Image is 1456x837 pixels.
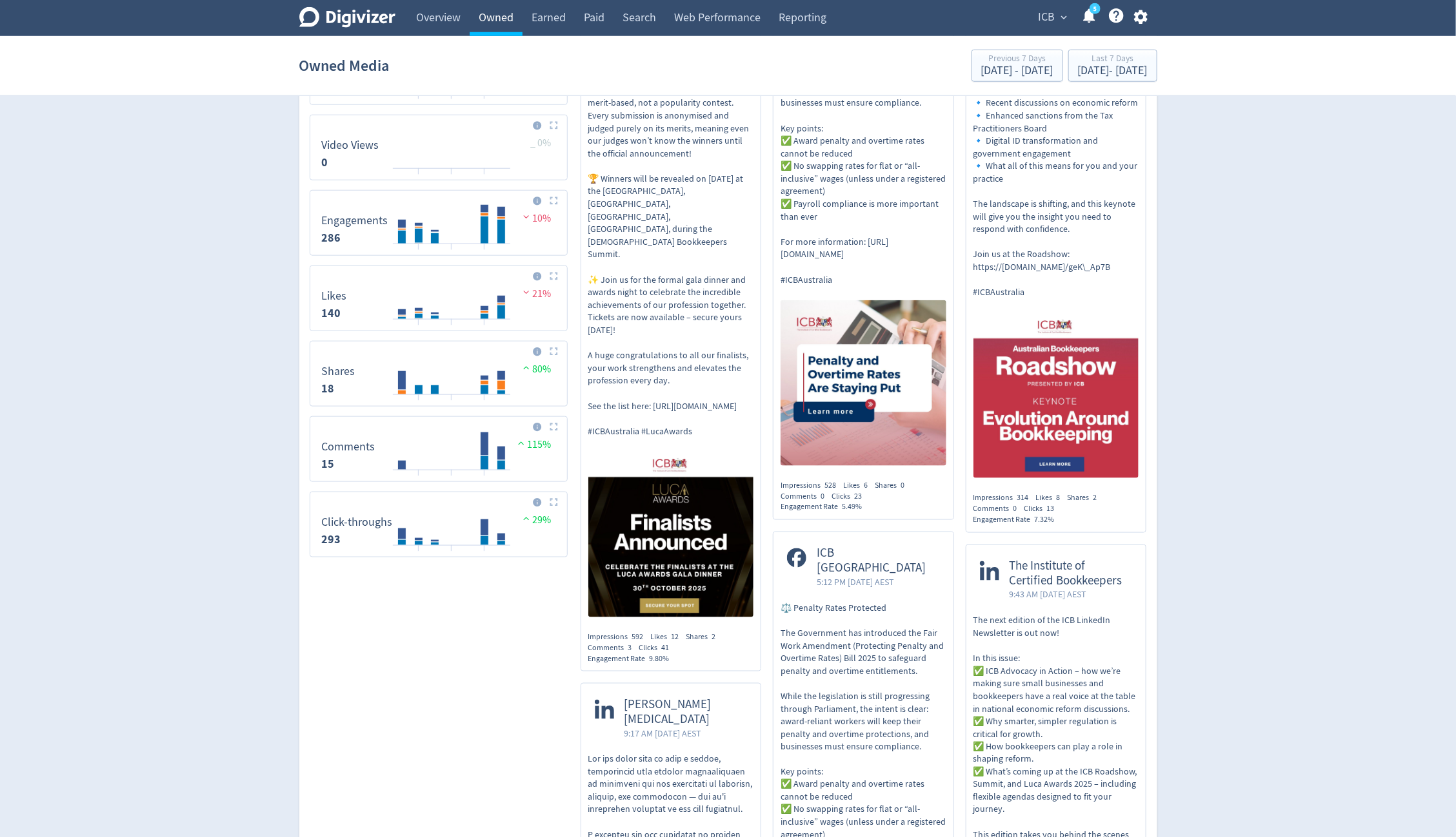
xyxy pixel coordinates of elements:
dt: Video Views [322,138,379,153]
div: Shares [1068,492,1104,503]
text: 22/09 [477,399,492,409]
text: 20/09 [444,475,459,484]
svg: Shares 18 [315,347,562,401]
div: Last 7 Days [1078,54,1148,65]
span: 0 [1013,503,1017,514]
svg: Comments 15 [315,422,562,476]
text: 20/09 [444,324,459,333]
text: 20/09 [444,173,459,182]
div: Impressions [588,631,651,642]
strong: 0 [322,155,328,170]
span: 2 [1093,492,1097,503]
span: [PERSON_NAME][MEDICAL_DATA] [624,697,748,727]
dt: Shares [322,364,355,379]
img: Placeholder [550,197,558,205]
div: Comments [588,642,639,653]
span: 10% [520,212,552,225]
text: 18/09 [410,173,426,182]
div: Previous 7 Days [981,54,1053,65]
button: Last 7 Days[DATE]- [DATE] [1068,50,1157,82]
span: 3 [628,642,632,653]
div: Comments [781,491,832,502]
div: Likes [651,631,686,642]
span: expand_more [1059,12,1070,23]
span: 80% [520,363,552,376]
span: 0 [901,480,904,490]
text: 20/09 [444,550,459,559]
div: Clicks [1024,503,1062,514]
span: 41 [662,642,670,653]
span: 23 [854,491,862,501]
a: 5 [1090,3,1101,14]
button: Previous 7 Days[DATE] - [DATE] [972,50,1063,82]
span: 7.32% [1035,514,1055,524]
span: 6 [864,480,868,490]
text: 22/09 [477,98,492,107]
img: Placeholder [550,121,558,130]
strong: 15 [322,456,335,472]
span: 115% [515,438,552,451]
text: 18/09 [410,98,426,107]
strong: 140 [322,305,341,321]
span: 13 [1047,503,1055,514]
text: 22/09 [477,173,492,182]
svg: Click-throughs 293 [315,497,562,552]
div: Shares [686,631,723,642]
div: Comments [973,503,1024,514]
text: 5 [1093,5,1096,14]
div: Engagement Rate [973,514,1062,525]
img: https://media.cf.digivizer.com/images/linkedin-127897832-urn:li:share:7374747590204059648-2820cf1... [973,313,1139,479]
img: Placeholder [550,423,558,431]
img: positive-performance.svg [515,438,528,448]
img: negative-performance.svg [520,212,533,222]
img: negative-performance.svg [520,287,533,297]
text: 18/09 [410,475,426,484]
h1: Owned Media [299,45,390,86]
text: 20/09 [444,399,459,409]
span: 9:43 AM [DATE] AEST [1010,588,1133,601]
span: 5:12 PM [DATE] AEST [817,575,940,588]
button: ICB [1034,7,1071,28]
strong: 18 [322,381,335,396]
span: _ 0% [531,137,552,149]
span: 29% [520,514,552,526]
div: Likes [843,480,875,491]
img: positive-performance.svg [520,514,533,523]
span: 0 [821,491,824,501]
div: [DATE] - [DATE] [981,65,1053,77]
strong: 286 [322,230,341,245]
dt: Likes [322,289,347,303]
div: Engagement Rate [781,501,869,512]
text: 18/09 [410,550,426,559]
span: 9.80% [650,653,670,664]
span: 314 [1017,492,1029,503]
span: ICB [1039,7,1055,28]
div: Clicks [639,642,677,653]
span: 528 [824,480,836,490]
div: Shares [875,480,912,491]
span: 9:17 AM [DATE] AEST [624,727,748,740]
text: 18/09 [410,324,426,333]
img: positive-performance.svg [520,363,533,372]
img: https://media.cf.digivizer.com/images/linkedin-127897832-urn:li:share:7375686527051317248-ab5a980... [588,452,754,617]
svg: Video Views 0 [315,120,562,175]
img: https://media.cf.digivizer.com/images/linkedin-127897832-urn:li:share:7373863513691213824-9203861... [781,300,946,466]
span: 2 [712,631,716,642]
img: Placeholder [550,347,558,356]
text: 22/09 [477,475,492,484]
img: Placeholder [550,272,558,280]
div: Engagement Rate [588,653,677,664]
span: The Institute of Certified Bookkeepers [1010,559,1133,588]
dt: Click-throughs [322,515,393,530]
span: 5.49% [842,501,862,512]
span: 592 [632,631,644,642]
text: 20/09 [444,98,459,107]
div: Clicks [832,491,869,502]
span: 8 [1057,492,1061,503]
span: 21% [520,287,552,300]
span: ICB [GEOGRAPHIC_DATA] [817,546,940,575]
span: 12 [672,631,679,642]
svg: Engagements 286 [315,196,562,250]
dt: Engagements [322,213,388,228]
svg: Likes 140 [315,271,562,325]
